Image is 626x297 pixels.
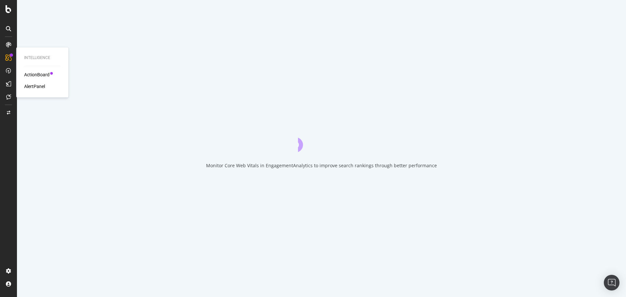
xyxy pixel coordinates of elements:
[604,275,619,290] div: Open Intercom Messenger
[24,71,50,78] a: ActionBoard
[24,55,61,61] div: Intelligence
[298,128,345,152] div: animation
[206,162,437,169] div: Monitor Core Web Vitals in EngagementAnalytics to improve search rankings through better performance
[24,83,45,90] a: AlertPanel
